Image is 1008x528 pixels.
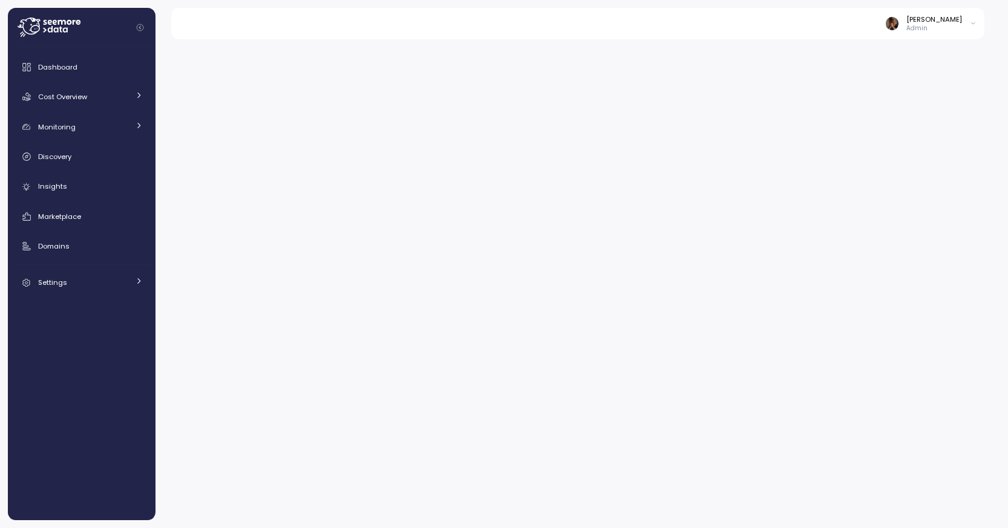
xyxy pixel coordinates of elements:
div: [PERSON_NAME] [906,15,962,24]
span: Cost Overview [38,92,87,102]
span: Monitoring [38,122,76,132]
a: Domains [13,234,151,258]
span: Settings [38,278,67,287]
a: Settings [13,270,151,295]
span: Insights [38,181,67,191]
button: Collapse navigation [133,23,148,32]
a: Discovery [13,145,151,169]
span: Dashboard [38,62,77,72]
span: Discovery [38,152,71,161]
a: Cost Overview [13,85,151,109]
span: Marketplace [38,212,81,221]
a: Insights [13,175,151,199]
a: Marketplace [13,204,151,229]
img: ACg8ocLFKfaHXE38z_35D9oG4qLrdLeB_OJFy4BOGq8JL8YSOowJeg=s96-c [886,17,898,30]
span: Domains [38,241,70,251]
a: Dashboard [13,55,151,79]
p: Admin [906,24,962,33]
a: Monitoring [13,115,151,139]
